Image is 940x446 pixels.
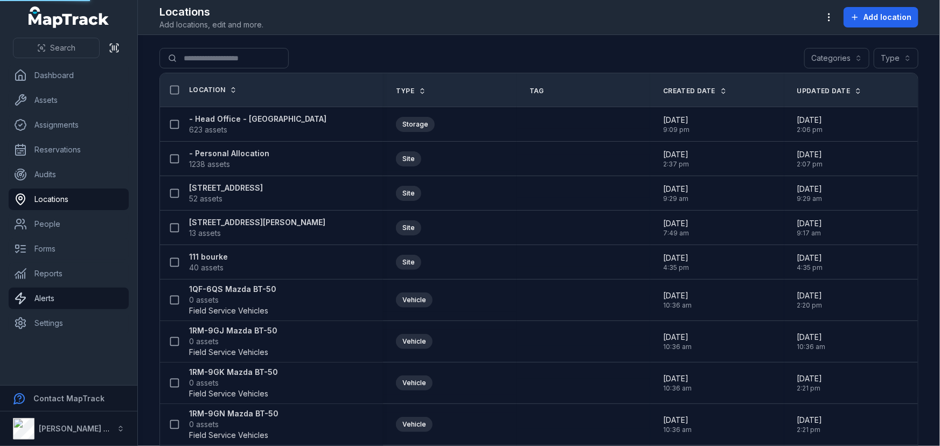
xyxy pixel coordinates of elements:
span: [DATE] [663,373,692,384]
a: Assignments [9,114,129,136]
time: 3/7/2025, 9:17:26 AM [797,218,823,238]
span: 2:21 pm [797,384,823,393]
button: Add location [844,7,918,27]
span: 4:35 pm [663,263,689,272]
span: [DATE] [797,415,823,426]
strong: [PERSON_NAME] Air [39,424,114,433]
strong: 1QF-6QS Mazda BT-50 [189,284,276,295]
span: 10:36 am [797,343,826,351]
span: 0 assets [189,378,219,388]
span: Add location [864,12,911,23]
span: [DATE] [663,184,688,194]
time: 8/15/2025, 10:36:34 AM [797,332,826,351]
time: 8/20/2025, 2:07:15 PM [797,149,823,169]
a: Alerts [9,288,129,309]
a: Assets [9,89,129,111]
a: Created Date [663,87,727,95]
a: Dashboard [9,65,129,86]
a: [STREET_ADDRESS][PERSON_NAME]13 assets [189,217,325,239]
a: Updated Date [797,87,862,95]
span: 623 assets [189,124,227,135]
strong: - Head Office - [GEOGRAPHIC_DATA] [189,114,326,124]
a: Settings [9,312,129,334]
time: 11/11/2024, 9:09:29 PM [663,115,690,134]
span: [DATE] [663,290,692,301]
span: Field Service Vehicles [189,305,268,316]
span: 40 assets [189,262,224,273]
span: Field Service Vehicles [189,347,268,358]
span: [DATE] [797,115,823,126]
time: 8/18/2025, 2:21:01 PM [797,373,823,393]
strong: Contact MapTrack [33,394,105,403]
div: Vehicle [396,334,433,349]
span: 2:21 pm [797,426,823,434]
span: 2:07 pm [797,160,823,169]
span: 13 assets [189,228,221,239]
time: 8/18/2025, 2:21:09 PM [797,415,823,434]
a: MapTrack [29,6,109,28]
a: Reservations [9,139,129,161]
time: 8/15/2025, 10:36:34 AM [663,332,692,351]
div: Site [396,255,421,270]
span: [DATE] [797,290,823,301]
a: Location [189,86,237,94]
div: Vehicle [396,417,433,432]
span: [DATE] [797,184,823,194]
span: [DATE] [663,253,689,263]
time: 8/15/2025, 10:36:34 AM [663,415,692,434]
span: 10:36 am [663,301,692,310]
a: 1QF-6QS Mazda BT-500 assetsField Service Vehicles [189,284,276,316]
a: - Head Office - [GEOGRAPHIC_DATA]623 assets [189,114,326,135]
time: 8/15/2025, 10:36:34 AM [663,373,692,393]
span: 0 assets [189,419,219,430]
span: [DATE] [663,149,689,160]
span: 2:20 pm [797,301,823,310]
span: [DATE] [663,415,692,426]
strong: 111 bourke [189,252,228,262]
time: 6/24/2025, 9:29:05 AM [663,184,688,203]
a: Reports [9,263,129,284]
a: Type [396,87,426,95]
strong: 1RM-9GJ Mazda BT-50 [189,325,277,336]
time: 1/29/2025, 2:37:12 PM [663,149,689,169]
a: People [9,213,129,235]
time: 2/19/2025, 7:49:01 AM [663,218,689,238]
span: [DATE] [663,115,690,126]
span: 2:37 pm [663,160,689,169]
span: 9:29 am [797,194,823,203]
button: Categories [804,48,869,68]
div: Site [396,151,421,166]
time: 8/18/2025, 2:20:28 PM [797,290,823,310]
a: - Personal Allocation1238 assets [189,148,269,170]
strong: - Personal Allocation [189,148,269,159]
span: [DATE] [663,332,692,343]
time: 6/24/2025, 9:29:05 AM [797,184,823,203]
span: [DATE] [797,253,823,263]
span: 7:49 am [663,229,689,238]
a: 1RM-9GN Mazda BT-500 assetsField Service Vehicles [189,408,278,441]
time: 11/20/2024, 4:35:12 PM [663,253,689,272]
div: Site [396,220,421,235]
div: Storage [396,117,435,132]
span: Updated Date [797,87,851,95]
a: 1RM-9GK Mazda BT-500 assetsField Service Vehicles [189,367,278,399]
button: Search [13,38,100,58]
span: [DATE] [797,218,823,229]
span: 1238 assets [189,159,230,170]
a: [STREET_ADDRESS]52 assets [189,183,263,204]
span: [DATE] [797,332,826,343]
span: [DATE] [663,218,689,229]
a: Audits [9,164,129,185]
strong: 1RM-9GN Mazda BT-50 [189,408,278,419]
span: 4:35 pm [797,263,823,272]
span: 10:36 am [663,343,692,351]
span: Add locations, edit and more. [159,19,263,30]
time: 8/15/2025, 10:36:34 AM [663,290,692,310]
time: 8/20/2025, 2:06:53 PM [797,115,823,134]
span: 0 assets [189,295,219,305]
span: Field Service Vehicles [189,388,268,399]
span: Field Service Vehicles [189,430,268,441]
div: Vehicle [396,292,433,308]
span: Location [189,86,225,94]
a: Locations [9,189,129,210]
